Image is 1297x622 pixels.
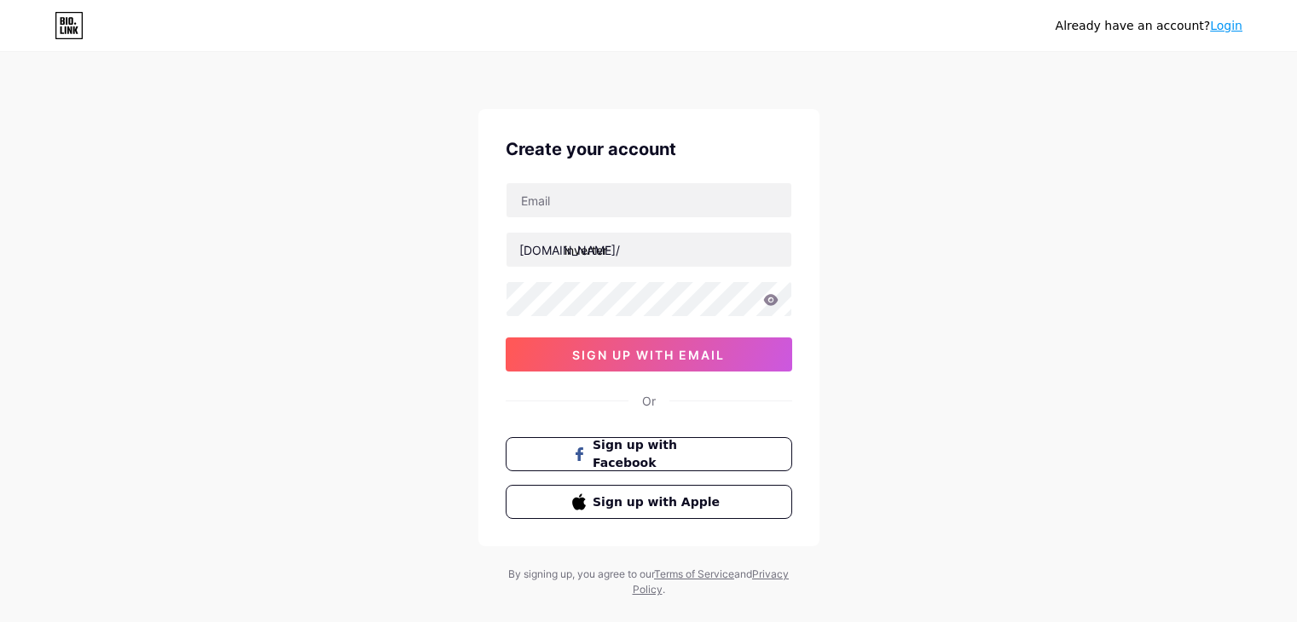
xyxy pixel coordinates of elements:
span: Sign up with Apple [593,493,725,511]
input: Email [507,183,791,217]
a: Login [1210,19,1242,32]
div: By signing up, you agree to our and . [504,567,794,597]
div: Already have an account? [1056,17,1242,35]
button: Sign up with Apple [506,485,792,519]
div: [DOMAIN_NAME]/ [519,241,620,259]
button: sign up with email [506,337,792,371]
span: sign up with email [572,348,725,362]
div: Or [642,392,656,410]
input: username [507,233,791,267]
div: Create your account [506,136,792,162]
a: Terms of Service [654,567,734,580]
span: Sign up with Facebook [593,436,725,472]
button: Sign up with Facebook [506,437,792,471]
